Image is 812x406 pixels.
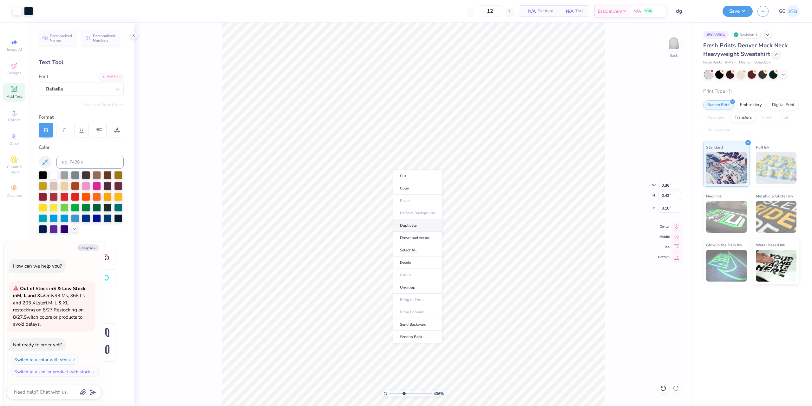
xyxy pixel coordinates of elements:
span: Personalized Numbers [93,34,115,43]
div: Color [39,144,124,151]
div: Back [670,53,678,58]
span: Greek [10,141,19,146]
img: Glow in the Dark Ink [706,250,747,282]
span: Per Item [538,8,553,15]
label: Font [39,73,48,80]
li: Send Backward [393,318,442,331]
img: Standard [706,152,747,184]
span: FREE [645,9,652,13]
span: N/A [561,8,573,15]
span: 406 % [434,391,444,396]
img: Metallic & Glitter Ink [756,201,797,233]
div: Not ready to order yet? [13,342,62,348]
li: Ungroup [393,281,442,294]
div: Embroidery [736,100,766,110]
span: Personalized Names [50,34,72,43]
span: Middle [658,235,670,239]
div: Revision 1 [732,31,761,39]
img: Puff Ink [756,152,797,184]
img: Neon Ink [706,201,747,233]
img: Switch to a similar product with stock [92,370,95,374]
li: Select All [393,244,442,256]
li: Duplicate [393,219,442,232]
img: Back [667,37,680,50]
div: Print Type [703,88,799,95]
img: Water based Ink [756,250,797,282]
span: Add Text [7,94,22,99]
span: N/A [633,8,641,15]
div: How can we help you? [13,263,62,269]
img: Gerard Christopher Trorres [787,5,799,17]
div: Foil [777,113,792,123]
li: Cut [393,170,442,182]
span: Top [658,245,670,249]
li: Copy [393,182,442,195]
button: Save [723,6,753,17]
input: – – [478,5,502,17]
div: Add Font [99,73,124,80]
li: Download vector [393,232,442,244]
div: Styles [39,240,124,247]
span: Total [575,8,585,15]
span: Bottom [658,255,670,259]
span: Designs [7,70,21,76]
div: Digital Print [768,100,799,110]
span: Est. Delivery [598,8,622,15]
span: GC [779,8,785,15]
span: Only 93 Ms, 368 Ls and 203 XLs left. M, L & XL restocking on 8/27. Restocking on 8/27. Switch col... [13,285,85,328]
span: Upload [8,117,21,123]
div: Format [39,114,124,121]
span: Metallic & Glitter Ink [756,193,793,199]
div: Applique [703,113,729,123]
span: Center [658,224,670,229]
span: Glow in the Dark Ink [706,242,742,248]
li: Delete [393,256,442,269]
span: Water based Ink [756,242,785,248]
div: Transfers [730,113,756,123]
span: Standard [706,144,723,150]
input: Untitled Design [671,5,718,17]
span: N/A [523,8,536,15]
strong: Out of Stock in S [20,285,57,292]
div: Vinyl [758,113,776,123]
li: Send to Back [393,331,442,343]
a: GC [779,5,799,17]
div: # 506856A [703,31,729,39]
span: Puff Ink [756,144,769,150]
span: Clipart & logos [3,164,25,175]
div: Rhinestones [703,126,734,135]
span: Image AI [7,47,22,52]
button: Collapse [77,244,99,251]
span: Neon Ink [706,193,722,199]
span: Minimum Order: 50 + [739,60,771,65]
button: Switch to a similar product with stock [11,367,99,377]
div: Screen Print [703,100,734,110]
button: Switch to Greek Letters [84,102,124,107]
span: Decorate [7,193,22,198]
img: Switch to a color with stock [72,358,76,362]
span: Fresh Prints Denver Mock Neck Heavyweight Sweatshirt [703,42,788,58]
input: e.g. 7428 c [56,156,124,169]
button: Switch to a color with stock [11,355,79,365]
div: Text Tool [39,58,124,67]
span: # FP94 [725,60,736,65]
span: Fresh Prints [703,60,722,65]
